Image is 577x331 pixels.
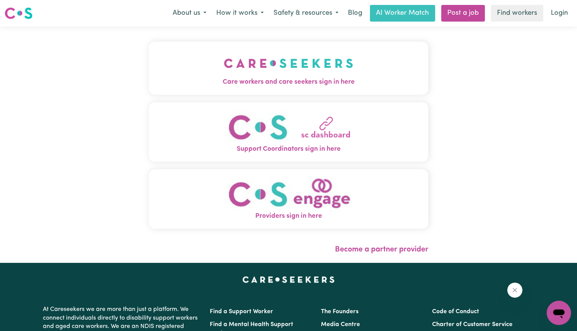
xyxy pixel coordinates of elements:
span: Support Coordinators sign in here [149,144,428,154]
button: About us [168,5,211,21]
a: Post a job [441,5,485,22]
a: The Founders [321,309,358,315]
button: Safety & resources [269,5,343,21]
a: Code of Conduct [432,309,479,315]
a: Login [546,5,572,22]
a: AI Worker Match [370,5,435,22]
a: Blog [343,5,367,22]
a: Media Centre [321,322,360,328]
button: How it works [211,5,269,21]
button: Support Coordinators sign in here [149,102,428,162]
a: Find a Support Worker [210,309,273,315]
iframe: Button to launch messaging window [547,301,571,325]
span: Providers sign in here [149,211,428,221]
iframe: Close message [507,283,522,298]
a: Careseekers home page [242,276,335,283]
img: Careseekers logo [5,6,33,20]
span: Care workers and care seekers sign in here [149,77,428,87]
a: Charter of Customer Service [432,322,513,328]
button: Providers sign in here [149,169,428,229]
span: Need any help? [5,5,46,11]
a: Become a partner provider [335,246,428,253]
a: Find workers [491,5,543,22]
a: Careseekers logo [5,5,33,22]
button: Care workers and care seekers sign in here [149,42,428,95]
